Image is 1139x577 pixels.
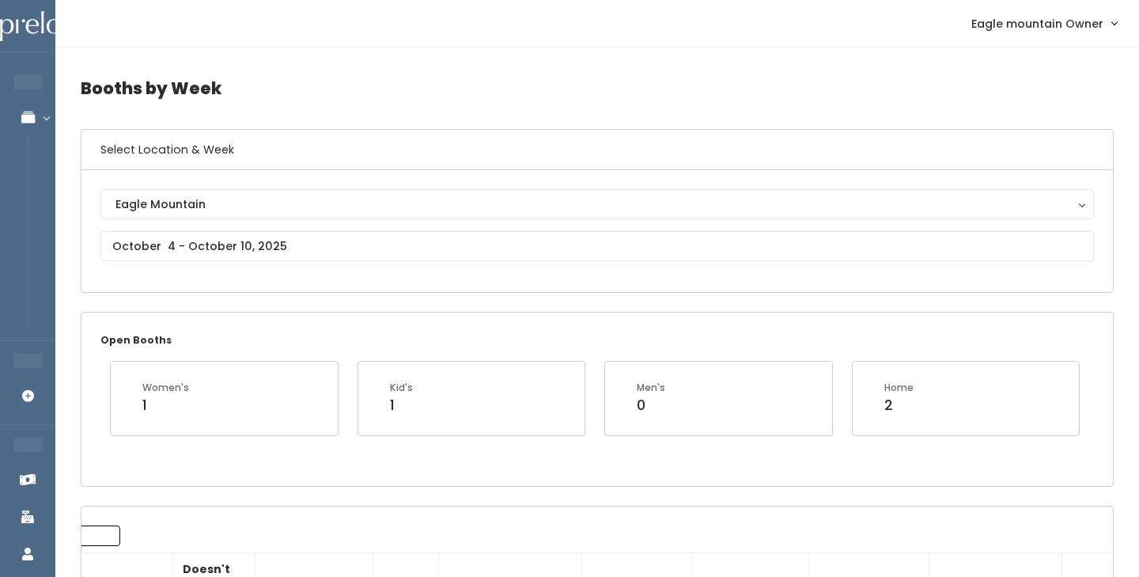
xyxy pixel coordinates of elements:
div: 0 [637,395,665,416]
input: October 4 - October 10, 2025 [100,231,1094,261]
h4: Booths by Week [81,66,1114,110]
div: Home [884,381,914,395]
a: Eagle mountain Owner [955,6,1133,40]
button: Eagle Mountain [100,189,1094,219]
div: Men's [637,381,665,395]
div: 1 [390,395,413,416]
div: 1 [142,395,189,416]
div: Kid's [390,381,413,395]
span: Eagle mountain Owner [971,15,1103,32]
div: Eagle Mountain [115,195,1079,213]
small: Open Booths [100,333,172,347]
div: Women's [142,381,189,395]
div: 2 [884,395,914,416]
h6: Select Location & Week [81,130,1113,170]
